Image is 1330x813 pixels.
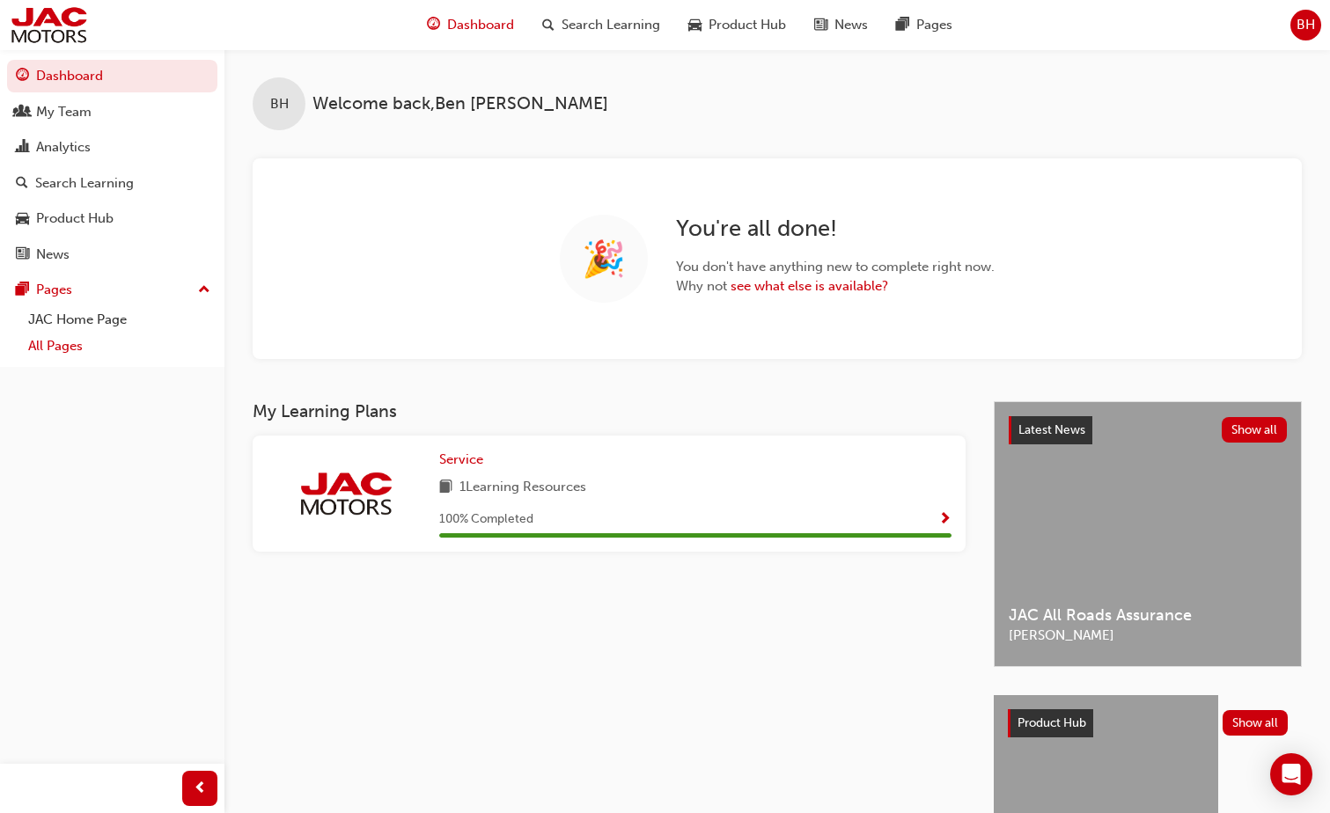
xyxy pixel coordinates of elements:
[270,94,289,114] span: BH
[938,512,952,528] span: Show Progress
[21,333,217,360] a: All Pages
[198,279,210,302] span: up-icon
[800,7,882,43] a: news-iconNews
[447,15,514,35] span: Dashboard
[1290,10,1321,40] button: BH
[688,14,702,36] span: car-icon
[834,15,868,35] span: News
[1223,710,1289,736] button: Show all
[16,140,29,156] span: chart-icon
[36,209,114,229] div: Product Hub
[16,247,29,263] span: news-icon
[7,167,217,200] a: Search Learning
[7,274,217,306] button: Pages
[36,245,70,265] div: News
[16,176,28,192] span: search-icon
[676,257,995,277] span: You don't have anything new to complete right now.
[16,105,29,121] span: people-icon
[439,509,533,530] span: 100 % Completed
[7,202,217,235] a: Product Hub
[1009,626,1287,646] span: [PERSON_NAME]
[1270,753,1312,795] div: Open Intercom Messenger
[562,15,660,35] span: Search Learning
[994,401,1302,667] a: Latest NewsShow allJAC All Roads Assurance[PERSON_NAME]
[36,280,72,300] div: Pages
[916,15,952,35] span: Pages
[528,7,674,43] a: search-iconSearch Learning
[36,102,92,122] div: My Team
[7,131,217,164] a: Analytics
[439,451,483,467] span: Service
[542,14,555,36] span: search-icon
[1297,15,1315,35] span: BH
[582,249,626,269] span: 🎉
[1008,709,1288,737] a: Product HubShow all
[413,7,528,43] a: guage-iconDashboard
[459,477,586,499] span: 1 Learning Resources
[439,450,490,470] a: Service
[7,238,217,271] a: News
[814,14,827,36] span: news-icon
[7,60,217,92] a: Dashboard
[1009,416,1287,444] a: Latest NewsShow all
[1018,422,1085,437] span: Latest News
[676,215,995,243] h2: You're all done!
[427,14,440,36] span: guage-icon
[896,14,909,36] span: pages-icon
[312,94,608,114] span: Welcome back , Ben [PERSON_NAME]
[35,173,134,194] div: Search Learning
[439,477,452,499] span: book-icon
[298,470,394,517] img: jac-portal
[7,56,217,274] button: DashboardMy TeamAnalyticsSearch LearningProduct HubNews
[731,278,888,294] a: see what else is available?
[1009,605,1287,626] span: JAC All Roads Assurance
[882,7,966,43] a: pages-iconPages
[16,69,29,84] span: guage-icon
[7,96,217,128] a: My Team
[253,401,966,421] h3: My Learning Plans
[709,15,786,35] span: Product Hub
[36,137,91,157] div: Analytics
[9,5,89,45] img: jac-portal
[674,7,800,43] a: car-iconProduct Hub
[194,778,207,800] span: prev-icon
[1018,715,1086,730] span: Product Hub
[1222,417,1288,443] button: Show all
[676,276,995,297] span: Why not
[16,211,29,227] span: car-icon
[21,306,217,333] a: JAC Home Page
[16,282,29,298] span: pages-icon
[938,509,952,531] button: Show Progress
